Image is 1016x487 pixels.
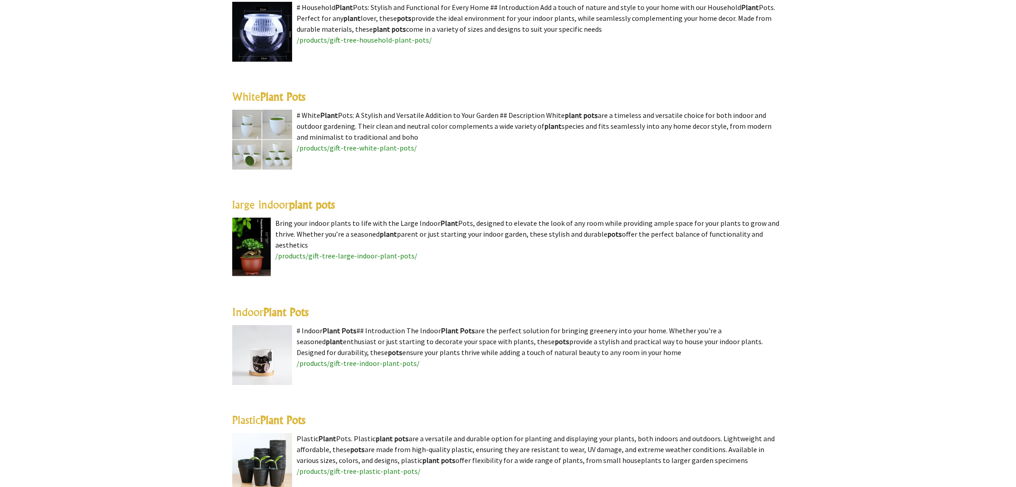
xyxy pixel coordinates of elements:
a: /products/gift-tree-household-plant-pots/ [297,35,432,44]
highlight: plant [326,337,343,346]
highlight: pots [397,14,411,23]
a: large indoorplant pots [232,198,335,211]
highlight: pots [388,348,402,357]
highlight: pots [607,229,622,239]
highlight: plant pots [289,198,335,211]
img: Indoor Plant Pots [232,325,292,385]
img: White Plant Pots [232,110,292,170]
img: large indoor plant pots [232,218,271,278]
highlight: Plant Pots [264,305,308,319]
a: /products/gift-tree-indoor-plant-pots/ [297,359,420,368]
highlight: plant [343,14,361,23]
highlight: pots [350,445,365,454]
highlight: plant [544,122,562,131]
a: /products/gift-tree-large-indoor-plant-pots/ [275,251,417,260]
highlight: pots [555,337,569,346]
highlight: Plant [440,219,458,228]
highlight: Plant [318,434,336,443]
highlight: Plant Pots [260,90,305,103]
highlight: plant pots [376,434,409,443]
highlight: Plant Pots [260,413,305,427]
highlight: plant pots [373,24,406,34]
a: /products/gift-tree-white-plant-pots/ [297,143,417,152]
img: Household plant pots [232,2,292,62]
a: WhitePlant Pots [232,90,305,103]
highlight: Plant Pots [441,326,475,335]
a: /products/gift-tree-plastic-plant-pots/ [297,467,420,476]
highlight: plant pots [422,456,455,465]
highlight: plant [380,229,397,239]
highlight: Plant [335,3,353,12]
highlight: Plant [320,111,338,120]
highlight: Plant [741,3,759,12]
a: IndoorPlant Pots [232,305,308,319]
highlight: Plant Pots [322,326,357,335]
a: PlasticPlant Pots [232,413,305,427]
highlight: plant pots [565,111,598,120]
